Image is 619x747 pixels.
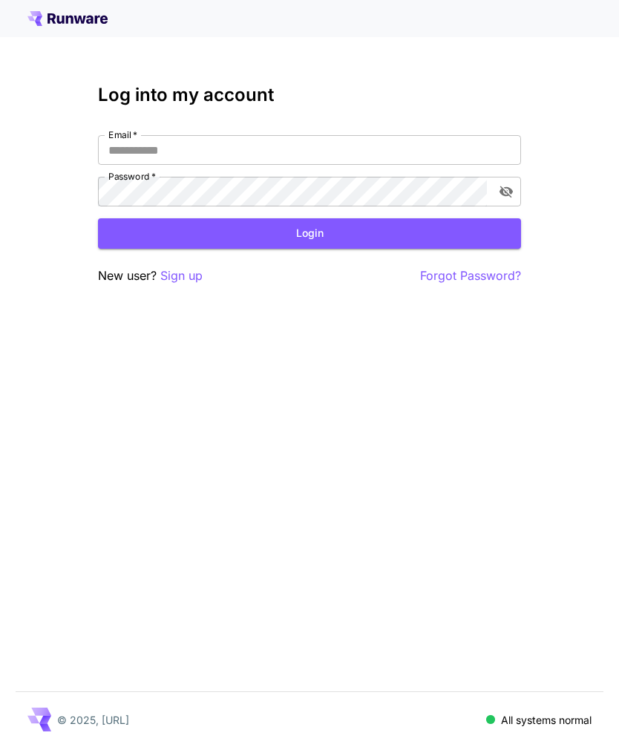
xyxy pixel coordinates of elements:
[108,128,137,141] label: Email
[98,85,521,105] h3: Log into my account
[98,218,521,249] button: Login
[493,178,520,205] button: toggle password visibility
[108,170,156,183] label: Password
[57,712,129,728] p: © 2025, [URL]
[160,267,203,285] button: Sign up
[501,712,592,728] p: All systems normal
[420,267,521,285] button: Forgot Password?
[98,267,203,285] p: New user?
